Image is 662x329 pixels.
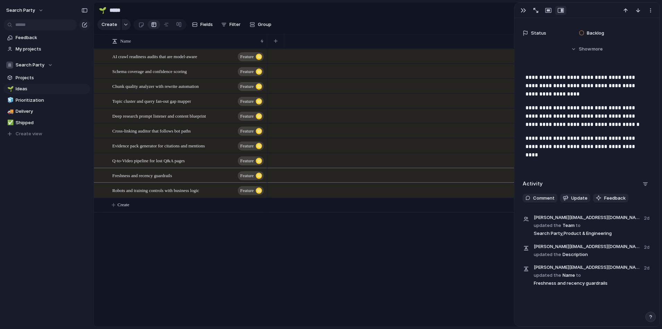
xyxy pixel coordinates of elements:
[99,6,106,15] div: 🌱
[97,5,108,16] button: 🌱
[16,85,88,92] span: Ideas
[112,67,187,75] span: Schema coverage and confidence scoring
[523,43,651,55] button: Showmore
[240,171,254,181] span: Feature
[16,34,88,41] span: Feedback
[6,97,13,104] button: 🧊
[16,46,88,53] span: My projects
[534,263,640,287] span: Name Freshness and recency guardrails
[644,213,651,222] span: 2d
[571,195,587,202] span: Update
[238,67,264,76] button: Feature
[644,263,651,272] span: 2d
[576,222,581,229] span: to
[112,97,191,105] span: Topic cluster and query fan-out gap mapper
[240,156,254,166] span: Feature
[238,112,264,121] button: Feature
[3,84,90,94] a: 🌱Ideas
[7,85,12,93] div: 🌱
[534,251,561,258] span: updated the
[240,97,254,106] span: Feature
[112,112,206,120] span: Deep research prompt listener and content blueprint
[593,194,628,203] button: Feedback
[7,96,12,104] div: 🧊
[3,5,47,16] button: Search Party
[238,127,264,136] button: Feature
[240,67,254,76] span: Feature
[534,272,561,279] span: updated the
[16,130,42,137] span: Create view
[16,97,88,104] span: Prioritization
[3,73,90,83] a: Projects
[3,60,90,70] button: Search Party
[112,127,191,135] span: Cross-linking auditor that follows bot paths
[120,38,131,45] span: Name
[6,108,13,115] button: 🚚
[534,222,561,229] span: updated the
[240,186,254,195] span: Feature
[587,30,604,37] span: Backlog
[523,194,557,203] button: Comment
[3,129,90,139] button: Create view
[3,106,90,117] a: 🚚Delivery
[246,19,275,30] button: Group
[16,74,88,81] span: Projects
[238,141,264,150] button: Feature
[534,243,640,250] span: [PERSON_NAME][EMAIL_ADDRESS][DOMAIN_NAME]
[97,19,121,30] button: Create
[523,180,543,188] h2: Activity
[7,108,12,116] div: 🚚
[238,52,264,61] button: Feature
[604,195,626,202] span: Feedback
[238,171,264,180] button: Feature
[16,108,88,115] span: Delivery
[189,19,216,30] button: Fields
[112,186,199,194] span: Robots and training controls with business logic
[112,82,199,90] span: Chunk quality analyzer with rewrite automation
[102,21,117,28] span: Create
[258,21,271,28] span: Group
[7,119,12,127] div: ✅
[534,214,640,221] span: [PERSON_NAME][EMAIL_ADDRESS][DOMAIN_NAME]
[576,272,581,279] span: to
[6,85,13,92] button: 🌱
[16,119,88,126] span: Shipped
[644,243,651,251] span: 2d
[229,21,241,28] span: Filter
[6,7,35,14] span: Search Party
[533,195,555,202] span: Comment
[240,82,254,91] span: Feature
[238,156,264,165] button: Feature
[6,119,13,126] button: ✅
[534,213,640,237] span: Team
[534,230,612,237] span: Search Party , Product & Engineering
[579,46,591,53] span: Show
[560,194,590,203] button: Update
[534,264,640,271] span: [PERSON_NAME][EMAIL_ADDRESS][DOMAIN_NAME]
[117,201,129,208] span: Create
[240,52,254,62] span: Feature
[112,156,185,164] span: Q-to-Video pipeline for lost Q&A pages
[3,33,90,43] a: Feedback
[240,141,254,151] span: Feature
[238,186,264,195] button: Feature
[240,111,254,121] span: Feature
[238,97,264,106] button: Feature
[3,95,90,106] a: 🧊Prioritization
[592,46,603,53] span: more
[200,21,213,28] span: Fields
[112,171,172,179] span: Freshness and recency guardrails
[240,126,254,136] span: Feature
[112,141,205,149] span: Evidence pack generator for citations and mentions
[534,243,640,258] span: Description
[16,62,44,68] span: Search Party
[218,19,243,30] button: Filter
[238,82,264,91] button: Feature
[3,118,90,128] a: ✅Shipped
[3,44,90,54] a: My projects
[112,52,197,60] span: AI crawl readiness audits that are model-aware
